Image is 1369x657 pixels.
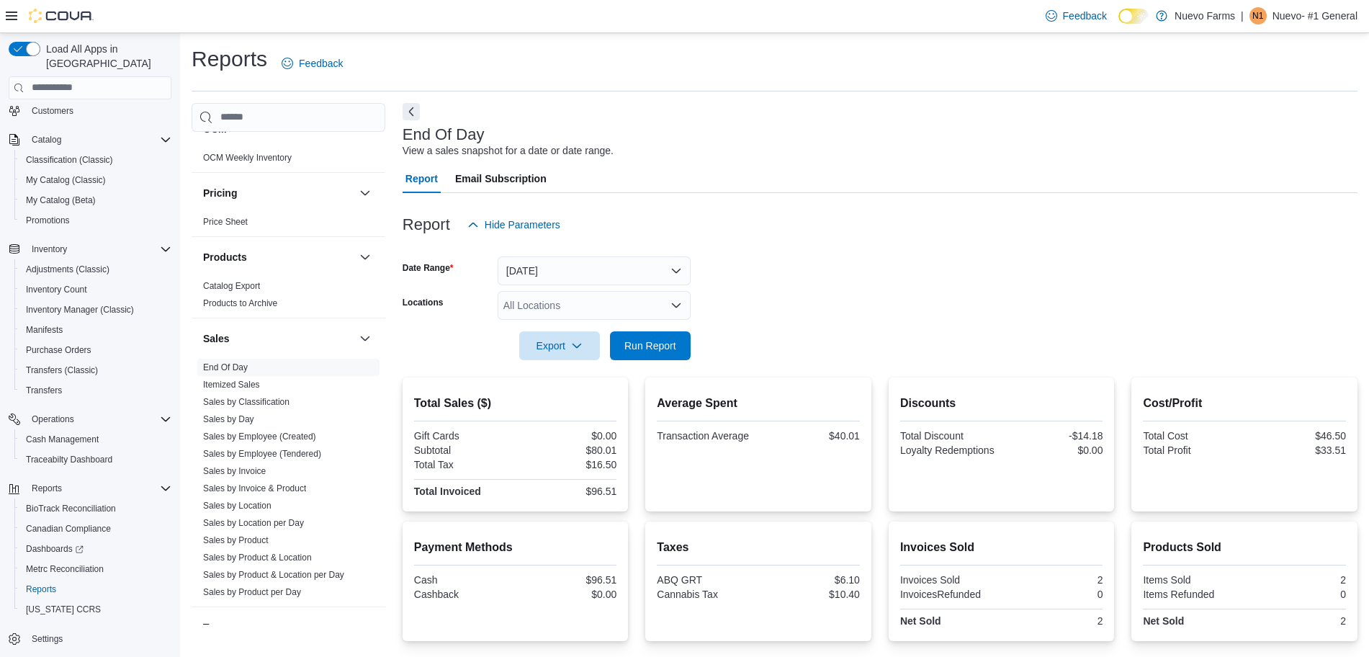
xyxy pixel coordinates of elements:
button: Products [356,249,374,266]
div: $0.00 [519,589,617,600]
p: Nuevo- #1 General [1273,7,1357,24]
span: Transfers [20,382,171,399]
button: OCM [356,120,374,138]
a: Customers [26,102,79,120]
div: Total Discount [900,430,999,442]
span: Classification (Classic) [26,154,113,166]
a: BioTrack Reconciliation [20,500,122,517]
a: Sales by Invoice & Product [203,483,306,493]
span: Price Sheet [203,216,248,228]
a: Reports [20,581,62,598]
span: Reports [26,584,56,595]
a: Settings [26,630,68,648]
span: Reports [26,480,171,497]
strong: Net Sold [900,615,941,627]
span: Products to Archive [203,298,277,309]
a: Price Sheet [203,217,248,227]
a: Sales by Employee (Created) [203,432,316,442]
h2: Products Sold [1143,539,1346,556]
button: Transfers [14,380,177,401]
h3: Products [203,250,247,264]
h2: Invoices Sold [900,539,1103,556]
span: Transfers (Classic) [26,365,98,376]
strong: Total Invoiced [414,486,481,497]
button: [US_STATE] CCRS [14,599,177,620]
button: [DATE] [498,256,691,285]
span: Canadian Compliance [26,523,111,535]
span: Manifests [26,324,63,336]
span: Purchase Orders [26,344,91,356]
a: Products to Archive [203,298,277,308]
span: OCM Weekly Inventory [203,152,292,164]
span: Operations [26,411,171,428]
span: Run Report [624,339,676,353]
span: Settings [32,633,63,645]
span: Dashboards [26,543,84,555]
button: Traceabilty Dashboard [14,450,177,470]
div: $80.01 [519,444,617,456]
h3: End Of Day [403,126,485,143]
button: Next [403,103,420,120]
button: Promotions [14,210,177,231]
button: Transfers (Classic) [14,360,177,380]
div: $6.10 [761,574,860,586]
button: My Catalog (Classic) [14,170,177,190]
div: Cash [414,574,513,586]
span: Hide Parameters [485,218,560,232]
span: Sales by Product & Location per Day [203,569,344,581]
button: Run Report [610,331,691,360]
button: Cash Management [14,429,177,450]
span: Sales by Invoice & Product [203,483,306,494]
span: Settings [26,630,171,648]
button: Products [203,250,354,264]
span: Inventory [32,243,67,255]
div: -$14.18 [1005,430,1103,442]
button: Catalog [26,131,67,148]
span: Canadian Compliance [20,520,171,537]
h2: Payment Methods [414,539,617,556]
div: Loyalty Redemptions [900,444,999,456]
span: Inventory Manager (Classic) [20,301,171,318]
button: Catalog [3,130,177,150]
a: My Catalog (Beta) [20,192,102,209]
button: Inventory Manager (Classic) [14,300,177,320]
a: [US_STATE] CCRS [20,601,107,618]
span: My Catalog (Beta) [26,195,96,206]
span: Sales by Day [203,414,254,425]
a: Canadian Compliance [20,520,117,537]
button: Adjustments (Classic) [14,259,177,280]
button: Inventory [26,241,73,258]
span: End Of Day [203,362,248,373]
span: My Catalog (Classic) [26,174,106,186]
span: Reports [32,483,62,494]
button: Operations [3,409,177,429]
a: Sales by Invoice [203,466,266,476]
div: Cannabis Tax [657,589,755,600]
span: Operations [32,414,74,425]
span: Itemized Sales [203,379,260,390]
span: Inventory Manager (Classic) [26,304,134,316]
div: Total Tax [414,459,513,470]
span: Load All Apps in [GEOGRAPHIC_DATA] [40,42,171,71]
span: Catalog Export [203,280,260,292]
a: Feedback [1040,1,1113,30]
button: Sales [203,331,354,346]
div: $46.50 [1247,430,1346,442]
div: 2 [1247,615,1346,627]
button: Purchase Orders [14,340,177,360]
a: Metrc Reconciliation [20,560,109,578]
div: 2 [1005,615,1103,627]
button: Classification (Classic) [14,150,177,170]
span: Report [405,164,438,193]
button: Sales [356,330,374,347]
a: Sales by Classification [203,397,289,407]
button: My Catalog (Beta) [14,190,177,210]
h2: Taxes [657,539,860,556]
div: Pricing [192,213,385,236]
button: Customers [3,100,177,121]
span: Transfers (Classic) [20,362,171,379]
div: $40.01 [761,430,860,442]
a: Cash Management [20,431,104,448]
span: Sales by Location [203,500,271,511]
